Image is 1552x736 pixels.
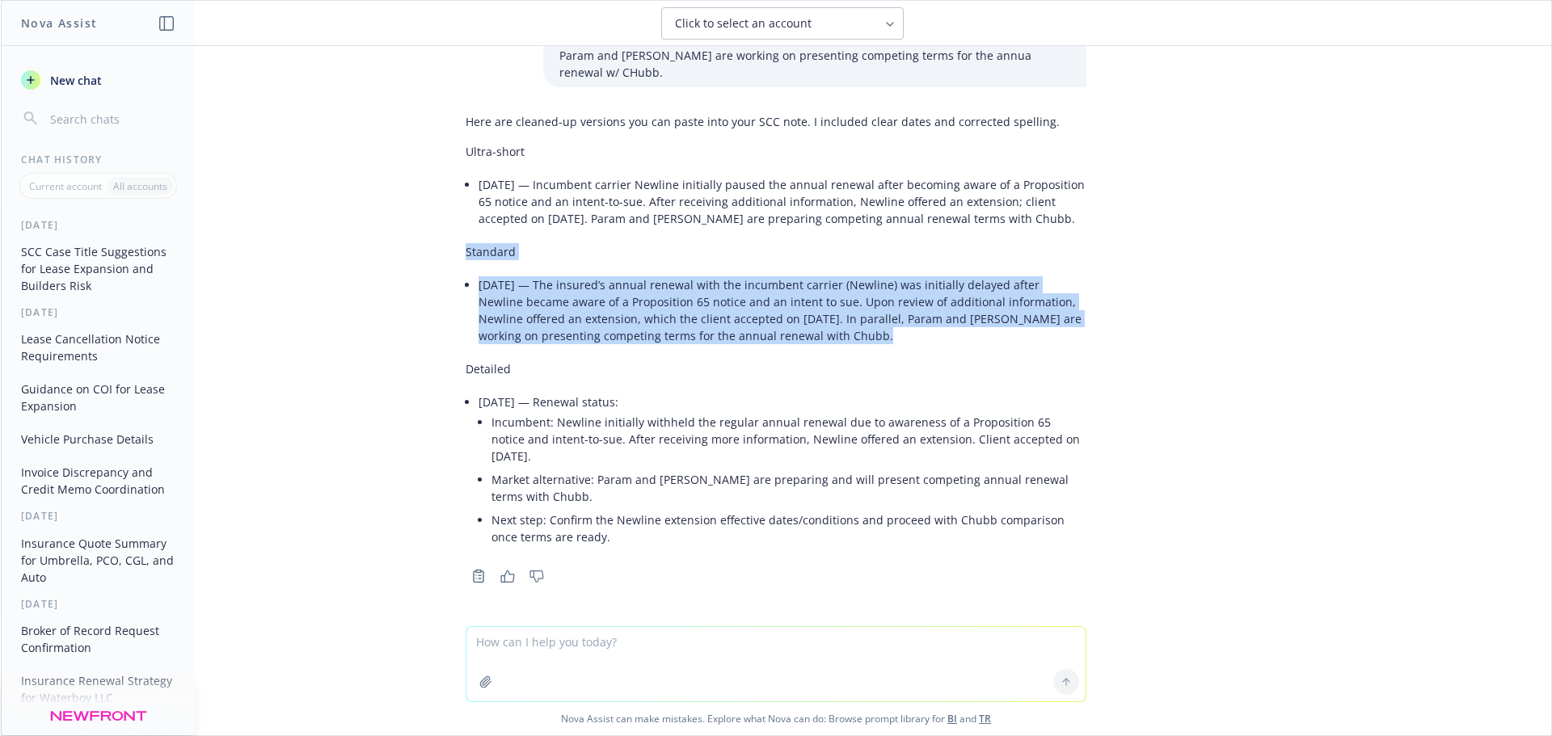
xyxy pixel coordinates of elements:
div: [DATE] [2,305,195,319]
p: Here are cleaned-up versions you can paste into your SCC note. I included clear dates and correct... [466,113,1086,130]
li: Market alternative: Param and [PERSON_NAME] are preparing and will present competing annual renew... [491,468,1086,508]
a: TR [979,712,991,725]
button: Lease Cancellation Notice Requirements [15,326,182,369]
button: Insurance Renewal Strategy for Waterboy LLC [15,667,182,711]
button: SCC Case Title Suggestions for Lease Expansion and Builders Risk [15,238,182,299]
button: Click to select an account [661,7,904,40]
div: Chat History [2,153,195,166]
button: Invoice Discrepancy and Credit Memo Coordination [15,459,182,503]
svg: Copy to clipboard [471,569,486,583]
button: Thumbs down [524,565,550,587]
div: [DATE] [2,597,195,611]
li: Incumbent: Newline initially withheld the regular annual renewal due to awareness of a Propositio... [491,410,1086,468]
div: [DATE] [2,509,195,523]
p: All accounts [113,179,167,193]
p: Ultra-short [466,143,1086,160]
span: New chat [47,72,102,89]
li: [DATE] — Renewal status: [479,390,1086,552]
div: [DATE] [2,218,195,232]
p: Param and [PERSON_NAME] are working on presenting competing terms for the annua renewal w/ CHubb. [559,47,1070,81]
p: Detailed [466,360,1086,377]
button: Vehicle Purchase Details [15,426,182,452]
button: New chat [15,65,182,95]
button: Insurance Quote Summary for Umbrella, PCO, CGL, and Auto [15,530,182,591]
p: Current account [29,179,102,193]
li: [DATE] — The insured’s annual renewal with the incumbent carrier (Newline) was initially delayed ... [479,273,1086,347]
button: Broker of Record Request Confirmation [15,617,182,661]
button: Guidance on COI for Lease Expansion [15,376,182,419]
span: Click to select an account [675,15,812,32]
h1: Nova Assist [21,15,97,32]
span: Nova Assist can make mistakes. Explore what Nova can do: Browse prompt library for and [7,702,1545,735]
li: [DATE] — Incumbent carrier Newline initially paused the annual renewal after becoming aware of a ... [479,173,1086,230]
p: Standard [466,243,1086,260]
input: Search chats [47,107,175,130]
a: BI [947,712,957,725]
li: Next step: Confirm the Newline extension effective dates/conditions and proceed with Chubb compar... [491,508,1086,549]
